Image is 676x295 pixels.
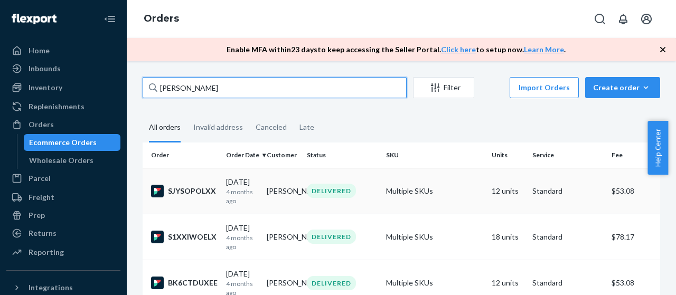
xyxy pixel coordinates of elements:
[143,142,222,168] th: Order
[149,113,181,142] div: All orders
[226,233,258,251] p: 4 months ago
[29,282,73,293] div: Integrations
[413,77,474,98] button: Filter
[29,228,57,239] div: Returns
[524,45,564,54] a: Learn More
[607,142,671,168] th: Fee
[151,231,218,243] div: S1XXIWOELX
[510,77,579,98] button: Import Orders
[528,142,607,168] th: Service
[382,214,487,260] td: Multiple SKUs
[151,277,218,289] div: BK6CTDUXEE
[6,60,120,77] a: Inbounds
[6,79,120,96] a: Inventory
[6,244,120,261] a: Reporting
[29,45,50,56] div: Home
[636,8,657,30] button: Open account menu
[226,187,258,205] p: 4 months ago
[487,168,528,214] td: 12 units
[29,63,61,74] div: Inbounds
[135,4,187,34] ol: breadcrumbs
[226,223,258,251] div: [DATE]
[607,168,671,214] td: $53.08
[29,119,54,130] div: Orders
[6,225,120,242] a: Returns
[6,42,120,59] a: Home
[6,98,120,115] a: Replenishments
[307,184,356,198] div: DELIVERED
[143,77,407,98] input: Search orders
[382,142,487,168] th: SKU
[29,82,62,93] div: Inventory
[307,230,356,244] div: DELIVERED
[151,185,218,197] div: SJYSOPOLXX
[144,13,179,24] a: Orders
[307,276,356,290] div: DELIVERED
[6,170,120,187] a: Parcel
[267,150,299,159] div: Customer
[256,113,287,141] div: Canceled
[29,101,84,112] div: Replenishments
[532,232,603,242] p: Standard
[589,8,611,30] button: Open Search Box
[24,152,121,169] a: Wholesale Orders
[303,142,382,168] th: Status
[487,142,528,168] th: Units
[532,278,603,288] p: Standard
[607,214,671,260] td: $78.17
[227,44,566,55] p: Enable MFA within 23 days to keep accessing the Seller Portal. to setup now. .
[441,45,476,54] a: Click here
[647,121,668,175] button: Help Center
[6,207,120,224] a: Prep
[487,214,528,260] td: 18 units
[29,155,93,166] div: Wholesale Orders
[29,210,45,221] div: Prep
[226,177,258,205] div: [DATE]
[414,82,474,93] div: Filter
[585,77,660,98] button: Create order
[12,14,57,24] img: Flexport logo
[29,192,54,203] div: Freight
[299,113,314,141] div: Late
[24,134,121,151] a: Ecommerce Orders
[262,214,303,260] td: [PERSON_NAME]
[382,168,487,214] td: Multiple SKUs
[222,142,262,168] th: Order Date
[6,189,120,206] a: Freight
[593,82,652,93] div: Create order
[29,137,97,148] div: Ecommerce Orders
[193,113,243,141] div: Invalid address
[262,168,303,214] td: [PERSON_NAME]
[29,247,64,258] div: Reporting
[613,8,634,30] button: Open notifications
[532,186,603,196] p: Standard
[99,8,120,30] button: Close Navigation
[29,173,51,184] div: Parcel
[6,116,120,133] a: Orders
